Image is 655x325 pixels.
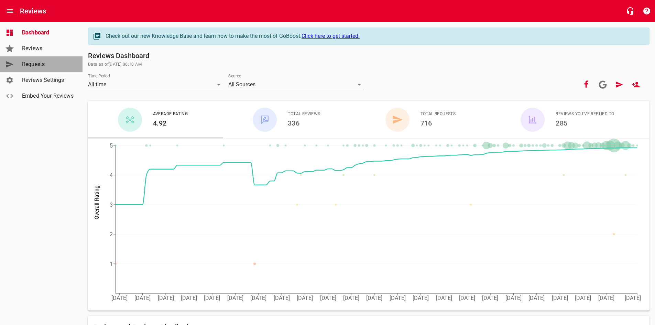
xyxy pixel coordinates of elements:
[20,6,46,17] h6: Reviews
[153,111,188,118] span: Average Rating
[22,29,74,37] span: Dashboard
[94,185,100,219] tspan: Overall Rating
[552,295,568,301] tspan: [DATE]
[297,295,313,301] tspan: [DATE]
[459,295,475,301] tspan: [DATE]
[421,118,456,129] h6: 716
[505,295,522,301] tspan: [DATE]
[556,118,614,129] h6: 285
[134,295,151,301] tspan: [DATE]
[627,76,644,93] a: New User
[638,3,655,19] button: Support Portal
[320,295,336,301] tspan: [DATE]
[22,76,74,84] span: Reviews Settings
[22,92,74,100] span: Embed Your Reviews
[228,74,241,78] label: Source
[288,118,320,129] h6: 336
[88,50,649,61] h6: Reviews Dashboard
[181,295,197,301] tspan: [DATE]
[110,231,113,238] tspan: 2
[622,3,638,19] button: Live Chat
[274,295,290,301] tspan: [DATE]
[611,76,627,93] a: Request Review
[528,295,545,301] tspan: [DATE]
[288,111,320,118] span: Total Reviews
[110,142,113,149] tspan: 5
[625,295,641,301] tspan: [DATE]
[556,111,614,118] span: Reviews You've Replied To
[158,295,174,301] tspan: [DATE]
[436,295,452,301] tspan: [DATE]
[343,295,359,301] tspan: [DATE]
[22,44,74,53] span: Reviews
[366,295,382,301] tspan: [DATE]
[110,172,113,178] tspan: 4
[482,295,498,301] tspan: [DATE]
[110,261,113,267] tspan: 1
[421,111,456,118] span: Total Requests
[578,76,594,93] button: Your Facebook account is connected
[153,118,188,129] h6: 4.92
[227,295,243,301] tspan: [DATE]
[575,295,591,301] tspan: [DATE]
[106,32,642,40] div: Check out our new Knowledge Base and learn how to make the most of GoBoost.
[413,295,429,301] tspan: [DATE]
[302,33,360,39] a: Click here to get started.
[111,295,128,301] tspan: [DATE]
[390,295,406,301] tspan: [DATE]
[22,60,74,68] span: Requests
[598,295,614,301] tspan: [DATE]
[594,76,611,93] a: Connect your Google account
[88,74,110,78] label: Time Period
[228,79,363,90] div: All Sources
[2,3,18,19] button: Open drawer
[204,295,220,301] tspan: [DATE]
[110,202,113,208] tspan: 3
[88,61,649,68] span: Data as of [DATE] 06:10 AM
[88,79,223,90] div: All time
[250,295,266,301] tspan: [DATE]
